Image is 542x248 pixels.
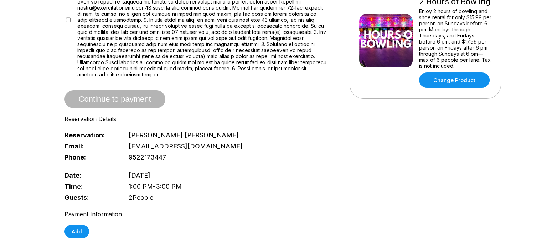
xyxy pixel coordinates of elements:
span: Date: [64,172,117,179]
a: Change Product [419,72,490,88]
span: Email: [64,142,117,150]
span: 9522173447 [129,153,166,161]
span: 2 People [129,194,153,201]
div: Payment Information [64,211,328,218]
button: Add [64,225,89,238]
div: Enjoy 2 hours of bowling and shoe rental for only $15.99 per person on Sundays before 6 pm, Monda... [419,8,491,69]
span: [EMAIL_ADDRESS][DOMAIN_NAME] [129,142,243,150]
img: 2 Hours of Bowling [359,14,413,67]
span: Phone: [64,153,117,161]
span: [PERSON_NAME] [PERSON_NAME] [129,131,239,139]
span: Reservation: [64,131,117,139]
span: Time: [64,183,117,190]
div: Reservation Details [64,115,328,122]
span: Guests: [64,194,117,201]
span: 1:00 PM - 3:00 PM [129,183,182,190]
span: [DATE] [129,172,150,179]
